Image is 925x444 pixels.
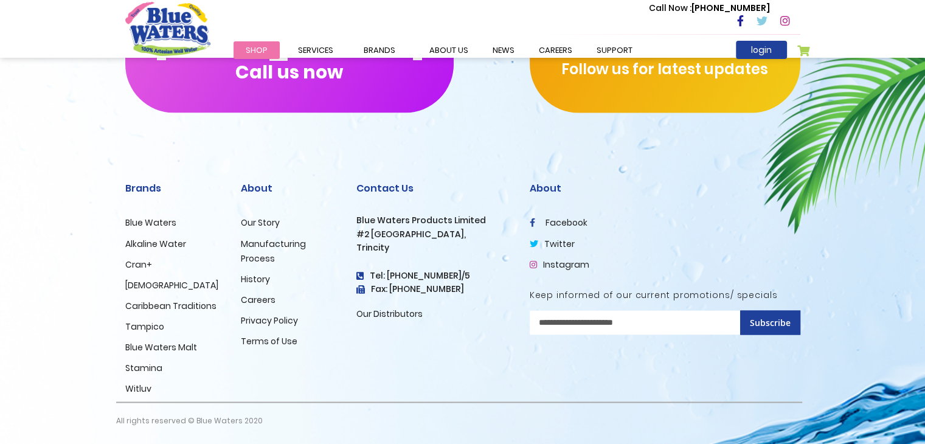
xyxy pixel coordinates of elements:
[125,341,197,353] a: Blue Waters Malt
[241,182,338,194] h2: About
[241,314,298,326] a: Privacy Policy
[530,290,800,300] h5: Keep informed of our current promotions/ specials
[241,293,275,305] a: Careers
[356,182,511,194] h2: Contact Us
[649,2,770,15] p: [PHONE_NUMBER]
[125,299,217,311] a: Caribbean Traditions
[649,2,691,14] span: Call Now :
[116,403,263,438] p: All rights reserved © Blue Waters 2020
[736,41,787,59] a: login
[530,237,575,249] a: twitter
[241,335,297,347] a: Terms of Use
[356,242,511,252] h3: Trincity
[750,316,791,328] span: Subscribe
[125,237,186,249] a: Alkaline Water
[125,258,152,270] a: Cran+
[356,229,511,239] h3: #2 [GEOGRAPHIC_DATA],
[480,41,527,59] a: News
[125,217,176,229] a: Blue Waters
[530,217,587,229] a: facebook
[125,320,164,332] a: Tampico
[125,2,210,55] a: store logo
[235,69,343,75] span: Call us now
[125,182,223,194] h2: Brands
[530,258,589,270] a: Instagram
[356,215,511,226] h3: Blue Waters Products Limited
[530,182,800,194] h2: About
[356,307,423,319] a: Our Distributors
[246,44,268,56] span: Shop
[241,237,306,264] a: Manufacturing Process
[417,41,480,59] a: about us
[241,217,280,229] a: Our Story
[125,361,162,373] a: Stamina
[356,283,511,294] h3: Fax: [PHONE_NUMBER]
[740,310,800,335] button: Subscribe
[364,44,395,56] span: Brands
[356,270,511,280] h4: Tel: [PHONE_NUMBER]/5
[125,382,151,394] a: Witluv
[530,58,800,80] p: Follow us for latest updates
[125,279,218,291] a: [DEMOGRAPHIC_DATA]
[584,41,645,59] a: support
[241,272,270,285] a: History
[527,41,584,59] a: careers
[298,44,333,56] span: Services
